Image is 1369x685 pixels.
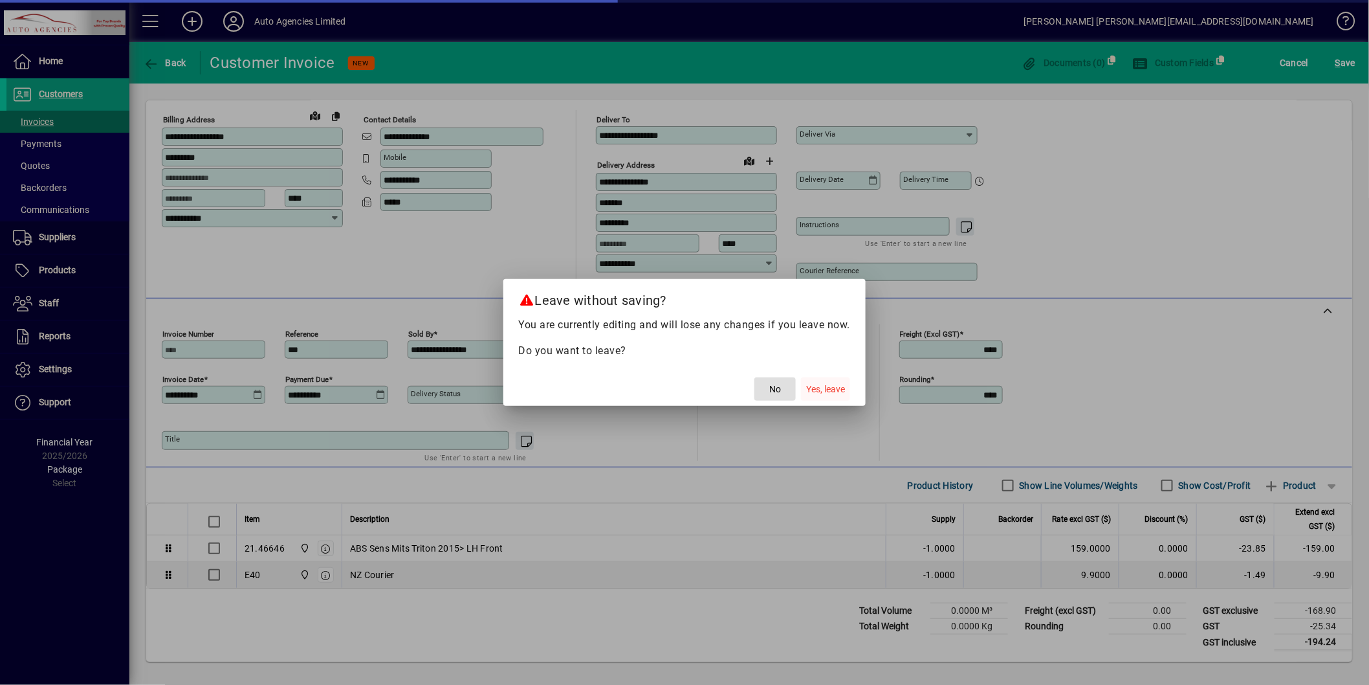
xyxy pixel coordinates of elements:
[801,377,850,401] button: Yes, leave
[754,377,796,401] button: No
[503,279,866,317] h2: Leave without saving?
[519,343,851,359] p: Do you want to leave?
[519,317,851,333] p: You are currently editing and will lose any changes if you leave now.
[806,383,845,396] span: Yes, leave
[769,383,781,396] span: No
